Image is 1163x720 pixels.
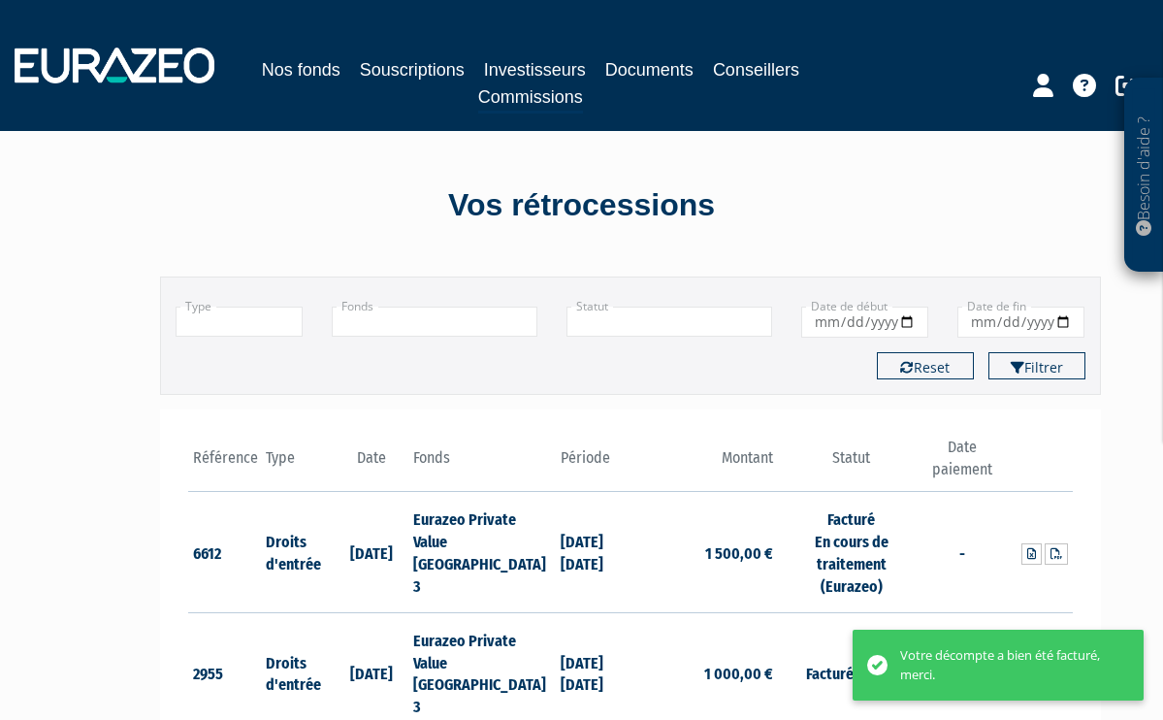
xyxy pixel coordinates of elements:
td: Facturé En cours de traitement (Eurazeo) [778,492,925,612]
th: Statut [778,437,925,492]
button: Reset [877,352,974,379]
td: [DATE] [335,492,408,612]
div: Votre décompte a bien été facturé, merci. [900,646,1115,684]
td: 1 500,00 € [630,492,778,612]
th: Date paiement [925,437,999,492]
button: Filtrer [988,352,1085,379]
th: Fonds [408,437,556,492]
a: Investisseurs [484,56,586,83]
th: Montant [630,437,778,492]
a: Souscriptions [360,56,465,83]
p: Besoin d'aide ? [1133,88,1155,263]
a: Documents [605,56,694,83]
td: [DATE] [DATE] [556,492,630,612]
td: 6612 [188,492,262,612]
th: Référence [188,437,262,492]
a: Conseillers [713,56,799,83]
img: 1732889491-logotype_eurazeo_blanc_rvb.png [15,48,214,82]
td: - [925,492,999,612]
td: Eurazeo Private Value [GEOGRAPHIC_DATA] 3 [408,492,556,612]
a: Nos fonds [262,56,340,83]
th: Type [261,437,335,492]
th: Date [335,437,408,492]
th: Période [556,437,630,492]
td: Droits d'entrée [261,492,335,612]
div: Vos rétrocessions [126,183,1038,228]
a: Commissions [478,83,583,114]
